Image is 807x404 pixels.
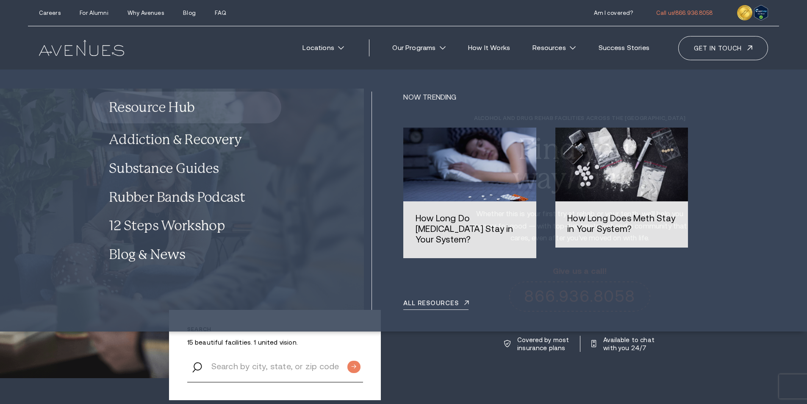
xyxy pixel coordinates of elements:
a: Resources [524,39,585,57]
a: Blog [183,10,196,16]
span: 866.936.8058 [675,10,713,16]
a: Available to chat with you 24/7 [591,336,656,352]
a: For Alumni [80,10,108,16]
input: Search by city, state, or zip code [187,350,363,382]
a: 12 Steps Workshop [92,214,281,238]
a: FAQ [215,10,226,16]
a: Resource Hub [92,92,281,123]
p: 15 beautiful facilities. 1 united vision. [187,338,363,346]
a: Careers [39,10,61,16]
a: Locations [294,39,353,57]
a: Am I covered? [594,10,633,16]
a: Substance Guides [92,156,281,181]
a: Covered by most insurance plans [504,336,570,352]
a: Rubber Bands Podcast [92,185,281,209]
a: Get in touch [678,36,768,60]
a: Addiction & Recovery [92,127,281,152]
a: Blog & News [92,242,281,267]
a: Success Stories [590,39,658,57]
a: Why Avenues [128,10,164,16]
a: Verify LegitScript Approval for www.avenuesrecovery.com [754,8,768,16]
p: Available to chat with you 24/7 [603,336,656,352]
a: Our Programs [384,39,454,57]
a: Call us!866.936.8058 [656,10,713,16]
input: Submit [347,361,361,373]
img: Verify Approval for www.avenuesrecovery.com [754,5,768,20]
a: How It Works [460,39,519,57]
p: Covered by most insurance plans [517,336,570,352]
